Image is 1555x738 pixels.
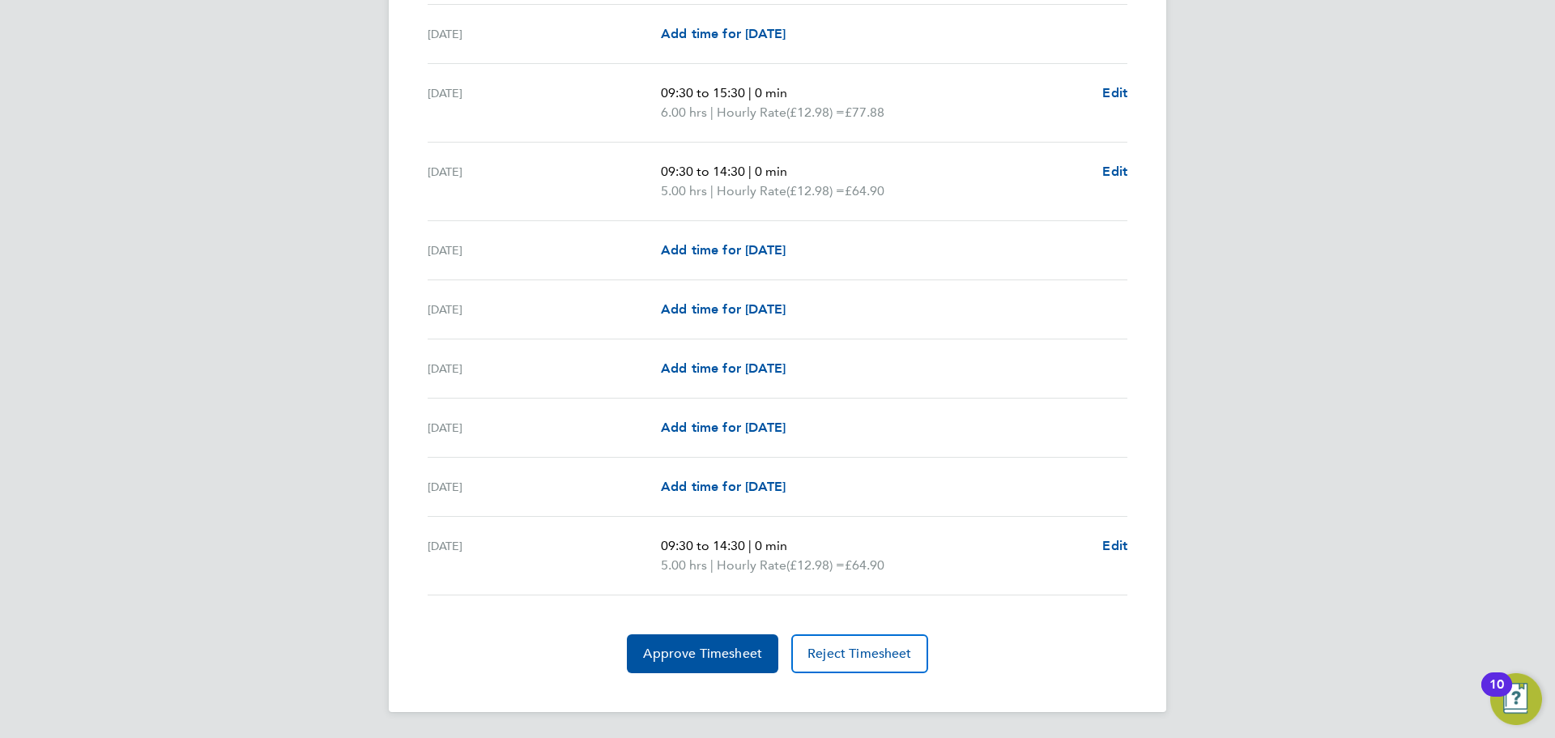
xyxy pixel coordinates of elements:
[428,300,661,319] div: [DATE]
[661,477,786,497] a: Add time for [DATE]
[661,105,707,120] span: 6.00 hrs
[428,418,661,437] div: [DATE]
[428,359,661,378] div: [DATE]
[661,300,786,319] a: Add time for [DATE]
[1102,164,1127,179] span: Edit
[755,85,787,100] span: 0 min
[661,359,786,378] a: Add time for [DATE]
[643,646,762,662] span: Approve Timesheet
[428,83,661,122] div: [DATE]
[845,183,884,198] span: £64.90
[1490,673,1542,725] button: Open Resource Center, 10 new notifications
[661,420,786,435] span: Add time for [DATE]
[717,181,786,201] span: Hourly Rate
[1489,685,1504,706] div: 10
[791,634,928,673] button: Reject Timesheet
[661,241,786,260] a: Add time for [DATE]
[661,183,707,198] span: 5.00 hrs
[786,105,845,120] span: (£12.98) =
[1102,83,1127,103] a: Edit
[1102,538,1127,553] span: Edit
[627,634,778,673] button: Approve Timesheet
[748,85,752,100] span: |
[661,538,745,553] span: 09:30 to 14:30
[661,418,786,437] a: Add time for [DATE]
[1102,85,1127,100] span: Edit
[845,105,884,120] span: £77.88
[428,536,661,575] div: [DATE]
[748,164,752,179] span: |
[717,556,786,575] span: Hourly Rate
[710,105,714,120] span: |
[428,24,661,44] div: [DATE]
[755,164,787,179] span: 0 min
[786,183,845,198] span: (£12.98) =
[661,242,786,258] span: Add time for [DATE]
[1102,162,1127,181] a: Edit
[748,538,752,553] span: |
[717,103,786,122] span: Hourly Rate
[845,557,884,573] span: £64.90
[661,164,745,179] span: 09:30 to 14:30
[661,360,786,376] span: Add time for [DATE]
[710,183,714,198] span: |
[807,646,912,662] span: Reject Timesheet
[428,162,661,201] div: [DATE]
[661,557,707,573] span: 5.00 hrs
[661,301,786,317] span: Add time for [DATE]
[661,85,745,100] span: 09:30 to 15:30
[710,557,714,573] span: |
[661,479,786,494] span: Add time for [DATE]
[755,538,787,553] span: 0 min
[428,241,661,260] div: [DATE]
[786,557,845,573] span: (£12.98) =
[661,26,786,41] span: Add time for [DATE]
[661,24,786,44] a: Add time for [DATE]
[1102,536,1127,556] a: Edit
[428,477,661,497] div: [DATE]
